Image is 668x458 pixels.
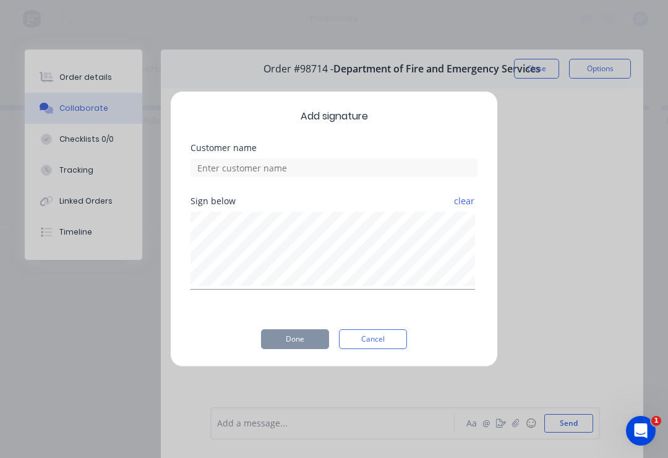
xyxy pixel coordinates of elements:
[626,416,656,446] iframe: Intercom live chat
[191,144,477,152] div: Customer name
[261,329,329,349] button: Done
[191,197,477,205] div: Sign below
[339,329,407,349] button: Cancel
[453,190,475,212] button: clear
[191,109,477,124] span: Add signature
[191,158,477,177] input: Enter customer name
[651,416,661,426] span: 1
